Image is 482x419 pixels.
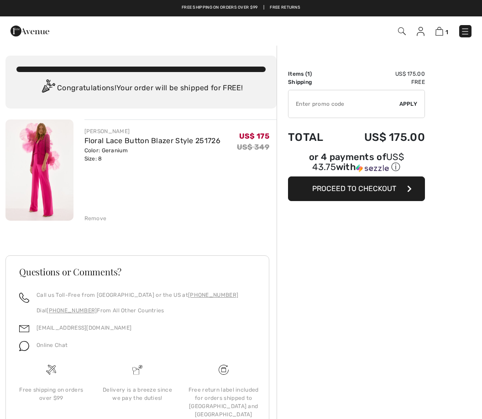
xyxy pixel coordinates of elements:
div: Color: Geranium Size: 8 [84,146,220,163]
img: 1ère Avenue [10,22,49,40]
img: call [19,293,29,303]
span: 1 [307,71,310,77]
img: chat [19,341,29,351]
a: 1 [435,26,448,36]
div: Delivery is a breeze since we pay the duties! [102,386,173,402]
a: [PHONE_NUMBER] [188,292,238,298]
span: Online Chat [37,342,68,348]
a: [PHONE_NUMBER] [47,307,97,314]
td: Items ( ) [288,70,338,78]
div: Congratulations! Your order will be shipped for FREE! [16,79,266,98]
div: Remove [84,214,107,222]
img: Floral Lace Button Blazer Style 251726 [5,119,73,221]
img: Menu [461,27,470,36]
td: Shipping [288,78,338,86]
span: | [263,5,264,11]
a: 1ère Avenue [10,26,49,35]
span: 1 [445,29,448,36]
h3: Questions or Comments? [19,267,256,276]
span: US$ 175 [239,132,269,140]
span: Apply [399,100,418,108]
img: Shopping Bag [435,27,443,36]
td: US$ 175.00 [338,122,425,153]
img: My Info [417,27,424,36]
div: Free return label included for orders shipped to [GEOGRAPHIC_DATA] and [GEOGRAPHIC_DATA] [188,386,259,419]
img: Search [398,27,406,35]
a: Free Returns [270,5,300,11]
a: Floral Lace Button Blazer Style 251726 [84,136,220,145]
td: Free [338,78,425,86]
span: US$ 43.75 [312,151,404,172]
p: Dial From All Other Countries [37,306,238,315]
img: Free shipping on orders over $99 [46,365,56,375]
s: US$ 349 [237,143,269,151]
span: Proceed to Checkout [312,184,396,193]
a: [EMAIL_ADDRESS][DOMAIN_NAME] [37,325,131,331]
div: [PERSON_NAME] [84,127,220,135]
img: Delivery is a breeze since we pay the duties! [132,365,142,375]
img: Sezzle [356,164,389,172]
p: Call us Toll-Free from [GEOGRAPHIC_DATA] or the US at [37,291,238,299]
td: US$ 175.00 [338,70,425,78]
button: Proceed to Checkout [288,176,425,201]
img: Free shipping on orders over $99 [219,365,229,375]
div: or 4 payments ofUS$ 43.75withSezzle Click to learn more about Sezzle [288,153,425,176]
a: Free shipping on orders over $99 [182,5,258,11]
input: Promo code [288,90,399,118]
img: email [19,324,29,334]
img: Congratulation2.svg [39,79,57,98]
td: Total [288,122,338,153]
div: Free shipping on orders over $99 [16,386,87,402]
div: or 4 payments of with [288,153,425,173]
